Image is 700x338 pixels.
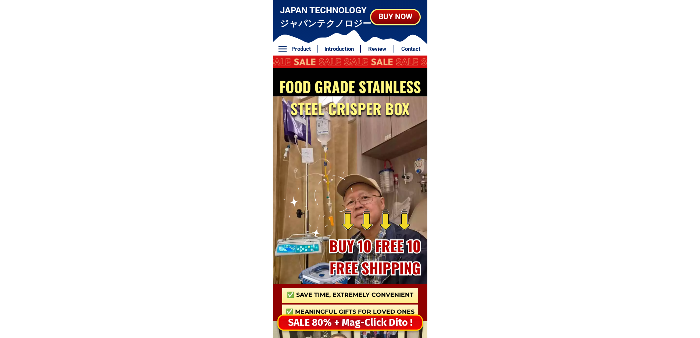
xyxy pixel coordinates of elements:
h3: JAPAN TECHNOLOGY ジャパンテクノロジー [280,4,372,30]
h2: FOOD GRADE STAINLESS STEEL CRISPER BOX [275,75,425,120]
h2: BUY 10 FREE 10 FREE SHIPPING [322,235,428,279]
div: BUY NOW [371,11,420,23]
div: SALE 80% + Mag-Click Dito ! [279,315,422,330]
h6: Contact [398,45,423,53]
h3: ✅ Meaningful gifts for loved ones [282,307,418,316]
h6: Review [365,45,390,53]
h6: Introduction [322,45,356,53]
h3: ✅ Save time, Extremely convenient [282,291,418,299]
h6: Product [288,45,313,53]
